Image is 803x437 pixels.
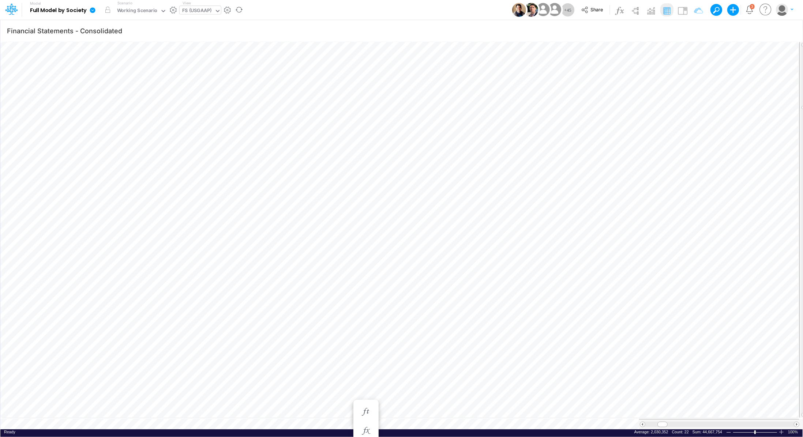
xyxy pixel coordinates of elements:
label: Model [30,1,41,6]
div: Sum of selected cells [693,429,722,435]
label: View [183,0,191,6]
span: 100% [788,429,799,435]
span: Average: 2,030,352 [634,430,668,434]
img: User Image Icon [535,1,551,18]
div: In Ready mode [4,429,15,435]
a: Notifications [746,5,754,14]
div: Zoom In [778,429,784,435]
div: FS (USGAAP) [182,7,212,15]
span: Share [590,7,603,12]
img: User Image Icon [524,3,538,17]
span: + 45 [564,8,571,12]
span: Sum: 44,667,754 [693,430,722,434]
div: Average of selected cells [634,429,668,435]
span: Count: 22 [672,430,689,434]
div: Zoom [733,429,778,435]
div: Number of selected cells that contain data [672,429,689,435]
button: Share [578,4,608,16]
div: Zoom level [788,429,799,435]
div: Working Scenario [117,7,158,15]
img: User Image Icon [546,1,563,18]
div: Zoom Out [726,430,732,435]
span: Ready [4,430,15,434]
img: User Image Icon [512,3,526,17]
div: 3 unread items [751,5,753,8]
div: Zoom [754,430,756,434]
input: Type a title here [7,23,643,38]
b: Full Model by Society [30,7,87,14]
label: Scenario [117,0,132,6]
